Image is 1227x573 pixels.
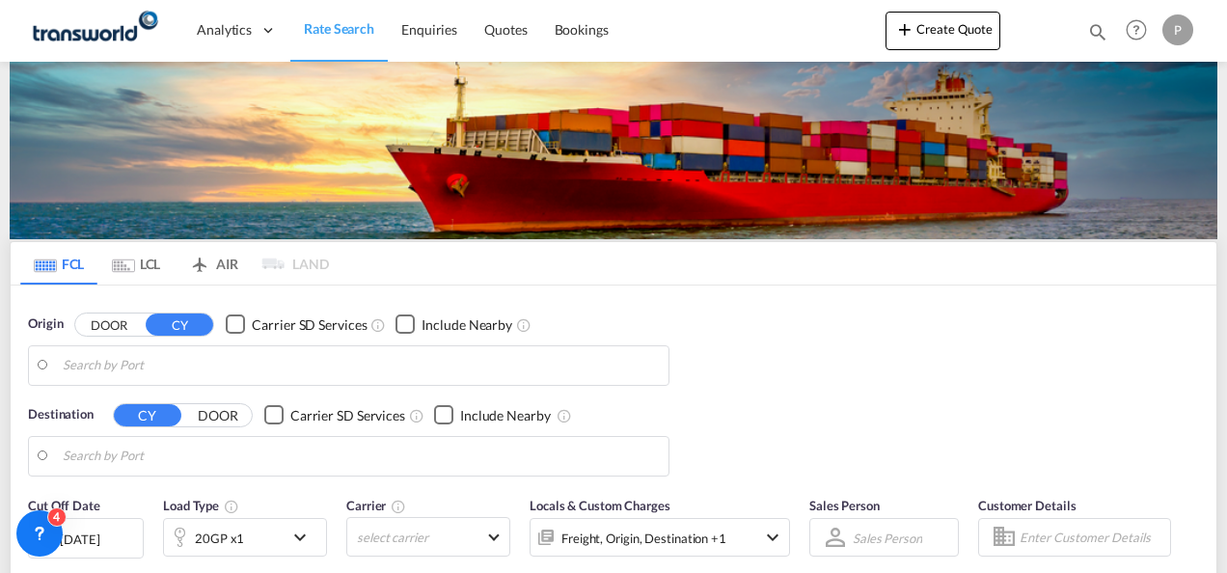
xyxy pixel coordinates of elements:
[809,498,880,513] span: Sales Person
[557,408,572,423] md-icon: Unchecked: Ignores neighbouring ports when fetching rates.Checked : Includes neighbouring ports w...
[163,498,239,513] span: Load Type
[224,499,239,514] md-icon: icon-information-outline
[97,242,175,285] md-tab-item: LCL
[304,20,374,37] span: Rate Search
[1120,14,1162,48] div: Help
[409,408,424,423] md-icon: Unchecked: Search for CY (Container Yard) services for all selected carriers.Checked : Search for...
[401,21,457,38] span: Enquiries
[460,406,551,425] div: Include Nearby
[288,526,321,549] md-icon: icon-chevron-down
[60,531,99,548] div: [DATE]
[1087,21,1108,42] md-icon: icon-magnify
[370,317,386,333] md-icon: Unchecked: Search for CY (Container Yard) services for all selected carriers.Checked : Search for...
[184,404,252,426] button: DOOR
[1020,523,1164,552] input: Enter Customer Details
[163,518,327,557] div: 20GP x1icon-chevron-down
[63,442,659,471] input: Search by Port
[63,351,659,380] input: Search by Port
[146,314,213,336] button: CY
[20,242,97,285] md-tab-item: FCL
[197,20,252,40] span: Analytics
[886,12,1000,50] button: icon-plus 400-fgCreate Quote
[978,498,1076,513] span: Customer Details
[561,525,726,552] div: Freight Origin Destination Factory Stuffing
[20,242,329,285] md-pagination-wrapper: Use the left and right arrow keys to navigate between tabs
[893,17,916,41] md-icon: icon-plus 400-fg
[28,518,144,559] div: [DATE]
[484,21,527,38] span: Quotes
[226,314,367,335] md-checkbox: Checkbox No Ink
[28,405,94,424] span: Destination
[1162,14,1193,45] div: P
[395,314,512,335] md-checkbox: Checkbox No Ink
[75,314,143,336] button: DOOR
[761,526,784,549] md-icon: icon-chevron-down
[175,242,252,285] md-tab-item: AIR
[28,498,100,513] span: Cut Off Date
[555,21,609,38] span: Bookings
[1120,14,1153,46] span: Help
[434,405,551,425] md-checkbox: Checkbox No Ink
[422,315,512,335] div: Include Nearby
[264,405,405,425] md-checkbox: Checkbox No Ink
[1087,21,1108,50] div: icon-magnify
[530,518,790,557] div: Freight Origin Destination Factory Stuffingicon-chevron-down
[516,317,532,333] md-icon: Unchecked: Ignores neighbouring ports when fetching rates.Checked : Includes neighbouring ports w...
[290,406,405,425] div: Carrier SD Services
[28,314,63,334] span: Origin
[114,404,181,426] button: CY
[195,525,244,552] div: 20GP x1
[530,498,670,513] span: Locals & Custom Charges
[29,9,159,52] img: f753ae806dec11f0841701cdfdf085c0.png
[346,498,406,513] span: Carrier
[851,524,924,552] md-select: Sales Person
[10,62,1217,239] img: LCL+%26+FCL+BACKGROUND.png
[188,253,211,267] md-icon: icon-airplane
[252,315,367,335] div: Carrier SD Services
[391,499,406,514] md-icon: The selected Trucker/Carrierwill be displayed in the rate results If the rates are from another f...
